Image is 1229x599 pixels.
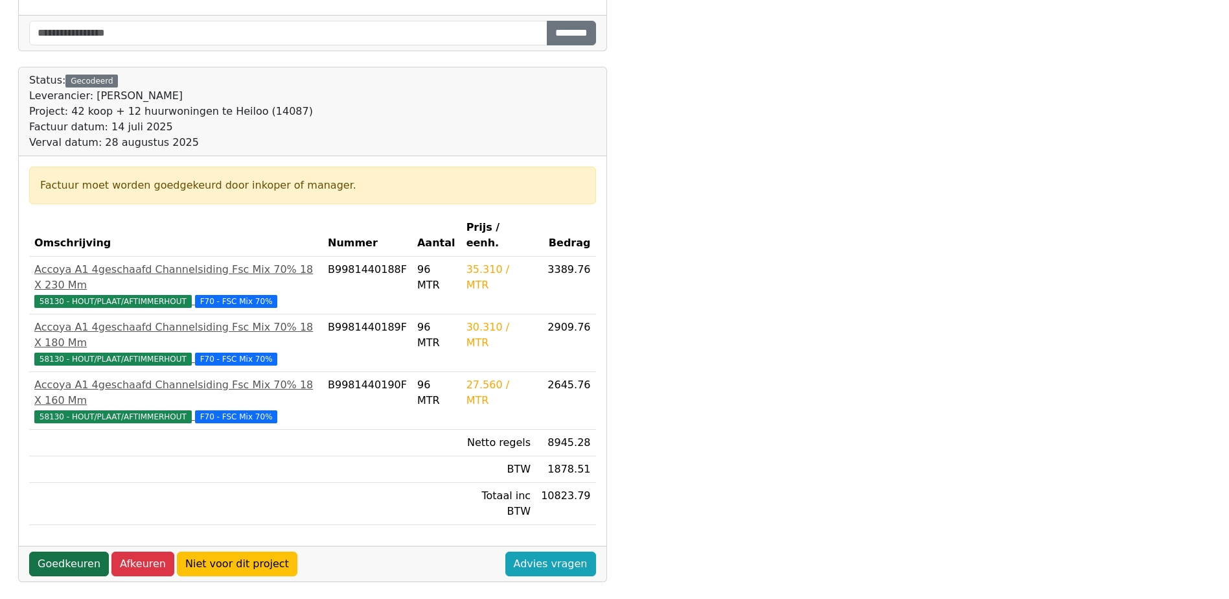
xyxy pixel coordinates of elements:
[34,320,317,351] div: Accoya A1 4geschaafd Channelsiding Fsc Mix 70% 18 X 180 Mm
[34,377,317,424] a: Accoya A1 4geschaafd Channelsiding Fsc Mix 70% 18 X 160 Mm58130 - HOUT/PLAAT/AFTIMMERHOUT F70 - F...
[417,320,456,351] div: 96 MTR
[536,372,595,430] td: 2645.76
[536,456,595,483] td: 1878.51
[323,372,412,430] td: B9981440190F
[65,75,118,88] div: Gecodeerd
[461,430,536,456] td: Netto regels
[461,483,536,525] td: Totaal inc BTW
[195,353,278,366] span: F70 - FSC Mix 70%
[466,377,531,408] div: 27.560 / MTR
[34,320,317,366] a: Accoya A1 4geschaafd Channelsiding Fsc Mix 70% 18 X 180 Mm58130 - HOUT/PLAAT/AFTIMMERHOUT F70 - F...
[29,73,313,150] div: Status:
[412,215,461,257] th: Aantal
[536,314,595,372] td: 2909.76
[323,314,412,372] td: B9981440189F
[34,353,192,366] span: 58130 - HOUT/PLAAT/AFTIMMERHOUT
[29,552,109,576] a: Goedkeuren
[323,257,412,314] td: B9981440188F
[505,552,596,576] a: Advies vragen
[417,377,456,408] div: 96 MTR
[536,483,595,525] td: 10823.79
[461,215,536,257] th: Prijs / eenh.
[34,262,317,309] a: Accoya A1 4geschaafd Channelsiding Fsc Mix 70% 18 X 230 Mm58130 - HOUT/PLAAT/AFTIMMERHOUT F70 - F...
[461,456,536,483] td: BTW
[195,295,278,308] span: F70 - FSC Mix 70%
[40,178,585,193] div: Factuur moet worden goedgekeurd door inkoper of manager.
[195,410,278,423] span: F70 - FSC Mix 70%
[177,552,297,576] a: Niet voor dit project
[29,104,313,119] div: Project: 42 koop + 12 huurwoningen te Heiloo (14087)
[29,119,313,135] div: Factuur datum: 14 juli 2025
[29,215,323,257] th: Omschrijving
[29,88,313,104] div: Leverancier: [PERSON_NAME]
[34,295,192,308] span: 58130 - HOUT/PLAAT/AFTIMMERHOUT
[34,377,317,408] div: Accoya A1 4geschaafd Channelsiding Fsc Mix 70% 18 X 160 Mm
[536,430,595,456] td: 8945.28
[111,552,174,576] a: Afkeuren
[536,257,595,314] td: 3389.76
[466,320,531,351] div: 30.310 / MTR
[417,262,456,293] div: 96 MTR
[29,135,313,150] div: Verval datum: 28 augustus 2025
[536,215,595,257] th: Bedrag
[34,262,317,293] div: Accoya A1 4geschaafd Channelsiding Fsc Mix 70% 18 X 230 Mm
[466,262,531,293] div: 35.310 / MTR
[323,215,412,257] th: Nummer
[34,410,192,423] span: 58130 - HOUT/PLAAT/AFTIMMERHOUT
